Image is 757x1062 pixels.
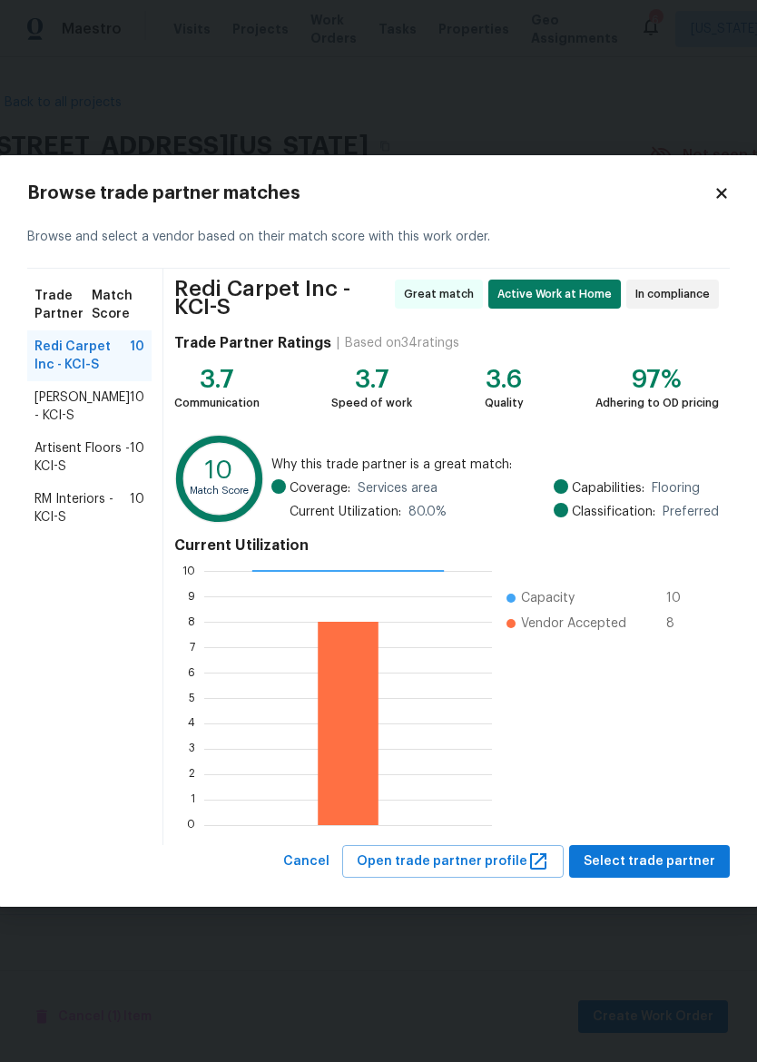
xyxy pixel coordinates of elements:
div: 3.6 [485,370,524,388]
span: Match Score [92,287,144,323]
h2: Browse trade partner matches [27,184,713,202]
span: Artisent Floors - KCI-S [34,439,130,476]
h4: Current Utilization [174,536,719,555]
h4: Trade Partner Ratings [174,334,331,352]
span: 10 [130,338,144,374]
text: 6 [188,666,195,677]
button: Open trade partner profile [342,845,564,879]
text: 9 [188,590,195,601]
text: 10 [182,565,195,575]
div: Quality [485,394,524,412]
text: 4 [188,717,195,728]
span: In compliance [635,285,717,303]
span: Preferred [663,503,719,521]
div: Speed of work [331,394,412,412]
span: RM Interiors - KCI-S [34,490,130,526]
span: 10 [130,388,144,425]
span: Open trade partner profile [357,851,549,873]
div: | [331,334,345,352]
text: 3 [189,742,195,753]
span: Coverage: [290,479,350,497]
span: 80.0 % [408,503,447,521]
span: [PERSON_NAME] - KCI-S [34,388,130,425]
text: 7 [190,641,195,652]
div: Browse and select a vendor based on their match score with this work order. [27,206,730,269]
span: Active Work at Home [497,285,619,303]
span: Services area [358,479,437,497]
text: 2 [189,768,195,779]
span: Vendor Accepted [521,615,626,633]
span: 10 [666,589,695,607]
span: Flooring [652,479,700,497]
span: 10 [130,490,144,526]
text: 0 [187,819,195,830]
div: Based on 34 ratings [345,334,459,352]
span: 10 [130,439,144,476]
span: Capacity [521,589,575,607]
span: Trade Partner [34,287,92,323]
span: 8 [666,615,695,633]
text: 5 [189,692,195,703]
span: Redi Carpet Inc - KCI-S [174,280,389,316]
text: 1 [191,793,195,804]
button: Select trade partner [569,845,730,879]
span: Why this trade partner is a great match: [271,456,719,474]
div: 97% [595,370,719,388]
div: 3.7 [331,370,412,388]
span: Capabilities: [572,479,644,497]
text: 10 [205,458,232,483]
span: Cancel [283,851,329,873]
span: Select trade partner [584,851,715,873]
button: Cancel [276,845,337,879]
span: Current Utilization: [290,503,401,521]
span: Redi Carpet Inc - KCI-S [34,338,130,374]
div: Communication [174,394,260,412]
span: Classification: [572,503,655,521]
div: Adhering to OD pricing [595,394,719,412]
text: 8 [188,615,195,626]
text: Match Score [190,486,249,496]
span: Great match [404,285,481,303]
div: 3.7 [174,370,260,388]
